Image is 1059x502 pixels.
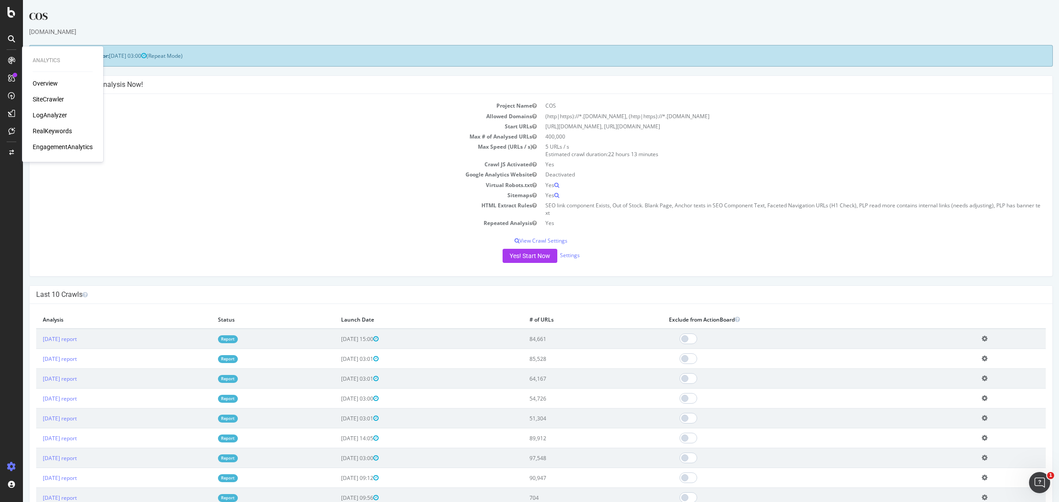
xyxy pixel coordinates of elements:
[13,101,518,111] td: Project Name
[518,169,1023,180] td: Deactivated
[585,150,635,158] span: 22 hours 13 minutes
[20,375,54,382] a: [DATE] report
[195,355,215,363] a: Report
[518,111,1023,121] td: (http|https)://*.[DOMAIN_NAME], (http|https)://*.[DOMAIN_NAME]
[13,52,86,60] strong: Next Launch Scheduled for:
[13,142,518,159] td: Max Speed (URLs / s)
[13,111,518,121] td: Allowed Domains
[33,142,93,151] a: EngagementAnalytics
[20,335,54,343] a: [DATE] report
[518,101,1023,111] td: COS
[13,200,518,218] td: HTML Extract Rules
[500,408,639,428] td: 51,304
[13,311,188,329] th: Analysis
[518,159,1023,169] td: Yes
[188,311,312,329] th: Status
[518,200,1023,218] td: SEO link component Exists, Out of Stock. Blank Page, Anchor texts in SEO Component Text, Faceted ...
[318,335,356,343] span: [DATE] 15:00
[33,95,64,104] a: SiteCrawler
[518,218,1023,228] td: Yes
[20,395,54,402] a: [DATE] report
[318,435,356,442] span: [DATE] 14:05
[195,474,215,482] a: Report
[518,180,1023,190] td: Yes
[33,79,58,88] a: Overview
[13,180,518,190] td: Virtual Robots.txt
[13,131,518,142] td: Max # of Analysed URLs
[195,395,215,402] a: Report
[195,335,215,343] a: Report
[13,159,518,169] td: Crawl JS Activated
[318,454,356,462] span: [DATE] 03:00
[20,435,54,442] a: [DATE] report
[500,369,639,389] td: 64,167
[13,169,518,180] td: Google Analytics Website
[1029,472,1050,493] iframe: Intercom live chat
[537,252,557,259] a: Settings
[13,121,518,131] td: Start URLs
[318,375,356,382] span: [DATE] 03:01
[1047,472,1054,479] span: 1
[6,45,1030,67] div: (Repeat Mode)
[13,237,1023,244] p: View Crawl Settings
[518,190,1023,200] td: Yes
[195,454,215,462] a: Report
[480,249,534,263] button: Yes! Start Now
[500,428,639,448] td: 89,912
[20,494,54,502] a: [DATE] report
[518,131,1023,142] td: 400,000
[13,290,1023,299] h4: Last 10 Crawls
[86,52,124,60] span: [DATE] 03:00
[318,494,356,502] span: [DATE] 09:56
[318,395,356,402] span: [DATE] 03:00
[195,415,215,422] a: Report
[13,80,1023,89] h4: Configure your New Analysis Now!
[20,355,54,363] a: [DATE] report
[195,435,215,442] a: Report
[500,468,639,488] td: 90,947
[20,454,54,462] a: [DATE] report
[318,474,356,482] span: [DATE] 09:12
[195,375,215,382] a: Report
[20,415,54,422] a: [DATE] report
[500,349,639,369] td: 85,528
[500,448,639,468] td: 97,548
[13,190,518,200] td: Sitemaps
[318,415,356,422] span: [DATE] 03:01
[13,218,518,228] td: Repeated Analysis
[500,329,639,349] td: 84,661
[500,311,639,329] th: # of URLs
[6,9,1030,27] div: COS
[195,494,215,502] a: Report
[20,474,54,482] a: [DATE] report
[518,142,1023,159] td: 5 URLs / s Estimated crawl duration:
[33,111,67,120] a: LogAnalyzer
[33,57,93,64] div: Analytics
[6,27,1030,36] div: [DOMAIN_NAME]
[639,311,952,329] th: Exclude from ActionBoard
[33,127,72,135] a: RealKeywords
[312,311,500,329] th: Launch Date
[518,121,1023,131] td: [URL][DOMAIN_NAME], [URL][DOMAIN_NAME]
[500,389,639,408] td: 54,726
[318,355,356,363] span: [DATE] 03:01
